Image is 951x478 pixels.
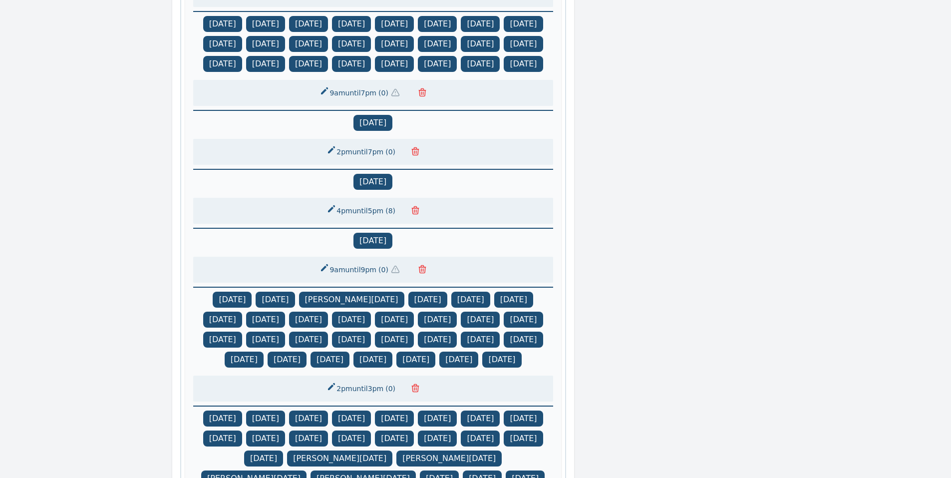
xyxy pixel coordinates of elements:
[375,56,414,72] span: [DATE]
[332,431,371,447] span: [DATE]
[320,143,403,161] button: 2pmuntil7pm(0)
[289,36,328,52] span: [DATE]
[504,431,543,447] span: [DATE]
[418,36,457,52] span: [DATE]
[353,352,392,368] span: [DATE]
[246,56,285,72] span: [DATE]
[418,411,457,427] span: [DATE]
[504,36,543,52] span: [DATE]
[396,451,502,467] span: [PERSON_NAME][DATE]
[332,36,371,52] span: [DATE]
[203,56,242,72] span: [DATE]
[314,84,410,102] button: 9amuntil7pm(0)
[375,431,414,447] span: [DATE]
[504,411,543,427] span: [DATE]
[299,292,404,308] span: [PERSON_NAME][DATE]
[375,332,414,348] span: [DATE]
[494,292,533,308] span: [DATE]
[256,292,295,308] span: [DATE]
[268,352,307,368] span: [DATE]
[418,16,457,32] span: [DATE]
[289,431,328,447] span: [DATE]
[383,206,397,216] span: ( 8 )
[461,431,500,447] span: [DATE]
[320,380,403,398] button: 2pmuntil3pm(0)
[504,332,543,348] span: [DATE]
[289,16,328,32] span: [DATE]
[332,16,371,32] span: [DATE]
[246,431,285,447] span: [DATE]
[461,411,500,427] span: [DATE]
[332,56,371,72] span: [DATE]
[287,451,392,467] span: [PERSON_NAME][DATE]
[311,352,349,368] span: [DATE]
[461,16,500,32] span: [DATE]
[246,411,285,427] span: [DATE]
[332,411,371,427] span: [DATE]
[461,56,500,72] span: [DATE]
[375,16,414,32] span: [DATE]
[332,332,371,348] span: [DATE]
[383,147,397,157] span: ( 0 )
[482,352,521,368] span: [DATE]
[376,265,390,275] span: ( 0 )
[383,384,397,394] span: ( 0 )
[375,36,414,52] span: [DATE]
[203,332,242,348] span: [DATE]
[203,16,242,32] span: [DATE]
[289,411,328,427] span: [DATE]
[320,202,403,220] button: 4pmuntil5pm(8)
[353,115,392,131] span: [DATE]
[418,312,457,328] span: [DATE]
[396,352,435,368] span: [DATE]
[375,411,414,427] span: [DATE]
[376,88,390,98] span: ( 0 )
[213,292,252,308] span: [DATE]
[418,431,457,447] span: [DATE]
[461,312,500,328] span: [DATE]
[461,332,500,348] span: [DATE]
[375,312,414,328] span: [DATE]
[246,332,285,348] span: [DATE]
[418,56,457,72] span: [DATE]
[246,312,285,328] span: [DATE]
[246,16,285,32] span: [DATE]
[244,451,283,467] span: [DATE]
[203,36,242,52] span: [DATE]
[246,36,285,52] span: [DATE]
[408,292,447,308] span: [DATE]
[504,312,543,328] span: [DATE]
[289,332,328,348] span: [DATE]
[353,174,392,190] span: [DATE]
[314,261,410,279] button: 9amuntil9pm(0)
[353,233,392,249] span: [DATE]
[203,431,242,447] span: [DATE]
[451,292,490,308] span: [DATE]
[203,411,242,427] span: [DATE]
[439,352,478,368] span: [DATE]
[418,332,457,348] span: [DATE]
[203,312,242,328] span: [DATE]
[289,56,328,72] span: [DATE]
[332,312,371,328] span: [DATE]
[504,16,543,32] span: [DATE]
[225,352,264,368] span: [DATE]
[461,36,500,52] span: [DATE]
[504,56,543,72] span: [DATE]
[289,312,328,328] span: [DATE]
